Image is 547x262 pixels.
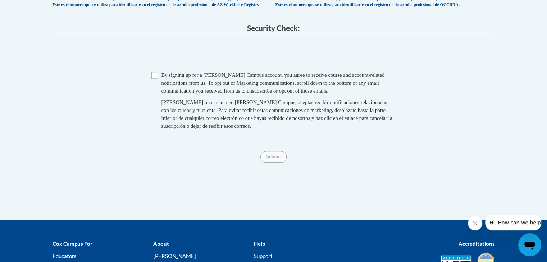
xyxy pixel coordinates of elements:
[247,23,300,32] span: Security Check:
[260,151,286,163] input: Submit
[4,5,58,11] span: Hi. How can we help?
[459,240,495,247] b: Accreditations
[53,253,77,259] a: Educators
[518,233,541,256] iframe: Button to launch messaging window
[161,99,392,129] span: [PERSON_NAME] una cuenta en [PERSON_NAME] Campus, aceptas recibir notificaciones relacionadas con...
[485,215,541,230] iframe: Message from company
[468,216,482,230] iframe: Close message
[53,240,92,247] b: Cox Campus For
[254,253,272,259] a: Support
[219,39,328,67] iframe: reCAPTCHA
[254,240,265,247] b: Help
[153,240,169,247] b: About
[161,72,385,94] span: By signing up for a [PERSON_NAME] Campus account, you agree to receive course and account-related...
